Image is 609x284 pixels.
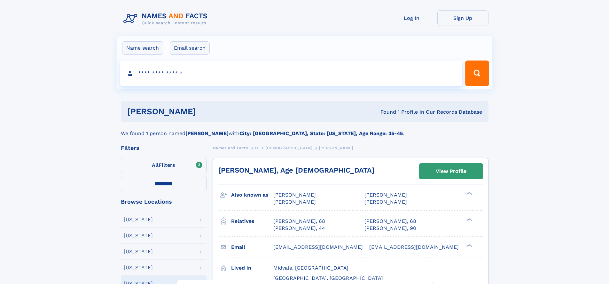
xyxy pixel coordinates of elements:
[273,244,363,250] span: [EMAIL_ADDRESS][DOMAIN_NAME]
[465,191,472,196] div: ❯
[273,199,316,205] span: [PERSON_NAME]
[265,144,312,152] a: [DEMOGRAPHIC_DATA]
[127,108,288,116] h1: [PERSON_NAME]
[121,158,207,173] label: Filters
[273,225,325,232] a: [PERSON_NAME], 44
[319,146,353,150] span: [PERSON_NAME]
[255,146,258,150] span: H
[386,10,437,26] a: Log In
[231,216,273,227] h3: Relatives
[121,122,488,137] div: We found 1 person named with .
[121,10,213,28] img: Logo Names and Facts
[364,225,416,232] a: [PERSON_NAME], 90
[436,164,466,179] div: View Profile
[231,263,273,273] h3: Lived in
[364,218,416,225] a: [PERSON_NAME], 68
[364,199,407,205] span: [PERSON_NAME]
[213,144,248,152] a: Names and Facts
[419,164,483,179] a: View Profile
[239,130,403,136] b: City: [GEOGRAPHIC_DATA], State: [US_STATE], Age Range: 35-45
[465,217,472,222] div: ❯
[273,218,325,225] a: [PERSON_NAME], 68
[288,109,482,116] div: Found 1 Profile In Our Records Database
[231,190,273,200] h3: Also known as
[364,192,407,198] span: [PERSON_NAME]
[273,192,316,198] span: [PERSON_NAME]
[255,144,258,152] a: H
[265,146,312,150] span: [DEMOGRAPHIC_DATA]
[121,145,207,151] div: Filters
[465,243,472,247] div: ❯
[120,61,463,86] input: search input
[121,199,207,205] div: Browse Locations
[231,242,273,253] h3: Email
[437,10,488,26] a: Sign Up
[124,249,153,254] div: [US_STATE]
[124,265,153,270] div: [US_STATE]
[218,166,374,174] a: [PERSON_NAME], Age [DEMOGRAPHIC_DATA]
[185,130,229,136] b: [PERSON_NAME]
[170,41,210,55] label: Email search
[273,275,383,281] span: [GEOGRAPHIC_DATA], [GEOGRAPHIC_DATA]
[369,244,459,250] span: [EMAIL_ADDRESS][DOMAIN_NAME]
[465,61,489,86] button: Search Button
[122,41,163,55] label: Name search
[124,233,153,238] div: [US_STATE]
[152,162,159,168] span: All
[124,217,153,222] div: [US_STATE]
[273,265,348,271] span: Midvale, [GEOGRAPHIC_DATA]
